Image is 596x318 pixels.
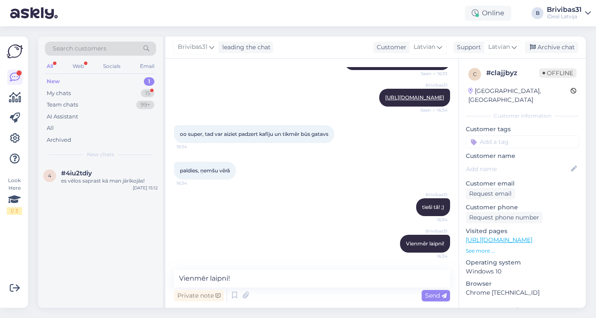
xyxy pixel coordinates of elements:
div: Private note [174,290,224,301]
span: Brivibas31 [416,228,448,234]
p: Visited pages [466,227,579,236]
span: Seen ✓ 16:34 [416,107,448,113]
div: Brivibas31 [547,6,582,13]
a: [URL][DOMAIN_NAME] [385,94,444,101]
div: Customer information [466,112,579,120]
div: Request email [466,188,515,200]
span: Seen ✓ 16:33 [416,70,448,77]
span: Latvian [488,42,510,52]
p: Customer name [466,152,579,160]
div: All [47,124,54,132]
div: Socials [101,61,122,72]
input: Add name [466,164,569,174]
div: 1 [144,77,154,86]
div: [DATE] 15:12 [133,185,158,191]
div: 99+ [136,101,154,109]
p: Customer tags [466,125,579,134]
div: # clajjbyz [486,68,539,78]
p: Browser [466,279,579,288]
span: New chats [87,151,114,158]
span: Latvian [414,42,435,52]
a: [URL][DOMAIN_NAME] [466,236,532,244]
div: Archive chat [525,42,578,53]
p: Chrome [TECHNICAL_ID] [466,288,579,297]
span: Vienmēr laipni! [406,240,444,247]
span: tieši tā! ;) [422,204,444,210]
p: See more ... [466,247,579,255]
div: Email [138,61,156,72]
span: 16:34 [176,144,208,150]
span: Brivibas31 [416,191,448,198]
span: Send [425,292,447,299]
div: Look Here [7,177,22,215]
div: Web [71,61,86,72]
div: Customer [373,43,406,52]
input: Add a tag [466,135,579,148]
div: iDeal Latvija [547,13,582,20]
div: B [532,7,543,19]
div: Extra [466,306,579,313]
span: 4 [48,172,51,179]
a: Brivibas31iDeal Latvija [547,6,591,20]
div: Support [453,43,481,52]
p: Operating system [466,258,579,267]
span: paldies, ņemšu vērā [180,167,230,174]
span: Search customers [53,44,106,53]
div: 15 [141,89,154,98]
img: Askly Logo [7,43,23,59]
span: 16:34 [416,217,448,223]
div: New [47,77,60,86]
p: Customer email [466,179,579,188]
span: Brivibas31 [416,82,448,88]
div: Team chats [47,101,78,109]
span: oo super, tad var aiziet padzert kafiju un tikmēr būs gatavs [180,131,328,137]
p: Windows 10 [466,267,579,276]
span: 16:34 [416,253,448,259]
div: Request phone number [466,212,543,223]
span: Offline [539,68,576,78]
div: es vēlos saprast kā man jārīkojās! [61,177,158,185]
div: My chats [47,89,71,98]
span: 16:34 [176,180,208,186]
div: [GEOGRAPHIC_DATA], [GEOGRAPHIC_DATA] [468,87,571,104]
span: #4iu2tdiy [61,169,92,177]
div: 1 / 3 [7,207,22,215]
div: Archived [47,136,71,144]
span: c [473,71,477,77]
div: Online [465,6,511,21]
span: Brivibas31 [178,42,207,52]
div: leading the chat [219,43,271,52]
div: AI Assistant [47,113,78,121]
div: All [45,61,55,72]
p: Customer phone [466,203,579,212]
